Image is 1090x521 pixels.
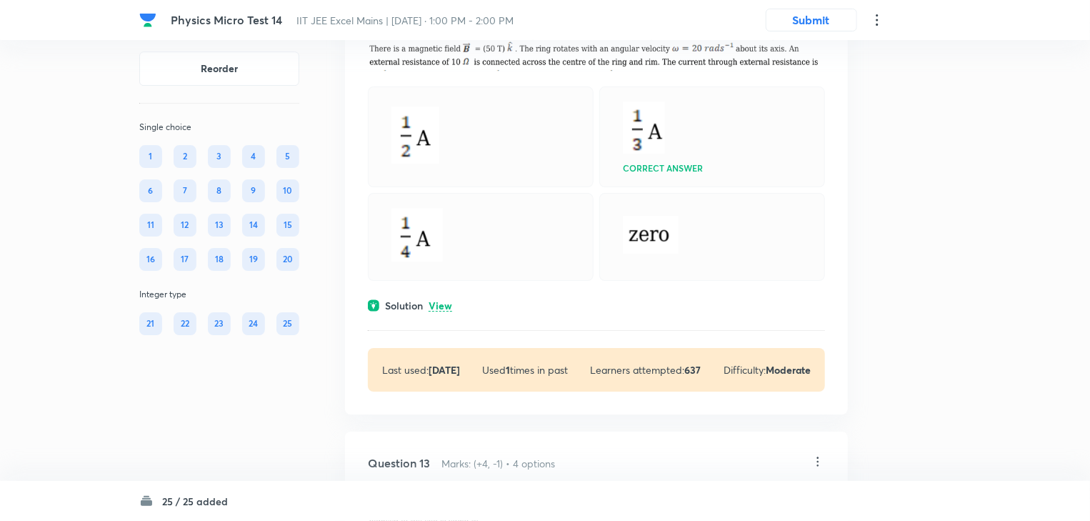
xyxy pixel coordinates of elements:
button: Reorder [139,51,299,86]
strong: 637 [685,363,701,377]
div: 7 [174,179,196,202]
div: 5 [276,145,299,168]
p: Single choice [139,121,299,134]
img: 31-08-25-06:16:07-AM [391,106,439,164]
div: 1 [139,145,162,168]
div: 2 [174,145,196,168]
div: 19 [242,248,265,271]
div: 11 [139,214,162,237]
div: 3 [208,145,231,168]
p: Learners attempted: [591,362,701,377]
img: 31-08-25-06:16:32-AM [391,208,443,262]
div: 15 [276,214,299,237]
h6: 25 / 25 added [162,494,228,509]
img: Company Logo [139,11,156,29]
p: Difficulty: [724,362,811,377]
span: IIT JEE Excel Mains | [DATE] · 1:00 PM - 2:00 PM [296,14,514,27]
div: 16 [139,248,162,271]
h5: Question 13 [368,455,430,472]
img: 31-08-25-06:16:45-AM [623,216,679,254]
div: 10 [276,179,299,202]
img: 31-08-25-06:16:19-AM [623,101,665,154]
strong: 1 [506,363,510,377]
span: Physics Micro Test 14 [171,12,282,27]
img: 31-08-25-06:15:44-AM [368,28,825,71]
div: 6 [139,179,162,202]
div: 24 [242,312,265,335]
div: 25 [276,312,299,335]
strong: Moderate [766,363,811,377]
p: View [429,301,452,312]
div: 14 [242,214,265,237]
div: 21 [139,312,162,335]
div: 17 [174,248,196,271]
h6: Marks: (+4, -1) • 4 options [441,456,555,471]
p: Last used: [382,362,460,377]
div: 9 [242,179,265,202]
strong: [DATE] [429,363,460,377]
p: Used times in past [482,362,568,377]
img: solution.svg [368,299,379,312]
div: 12 [174,214,196,237]
div: 22 [174,312,196,335]
p: Correct answer [623,164,703,172]
div: 8 [208,179,231,202]
h6: Solution [385,298,423,313]
button: Submit [766,9,857,31]
div: 18 [208,248,231,271]
a: Company Logo [139,11,159,29]
p: Integer type [139,288,299,301]
div: 13 [208,214,231,237]
div: 4 [242,145,265,168]
div: 23 [208,312,231,335]
div: 20 [276,248,299,271]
